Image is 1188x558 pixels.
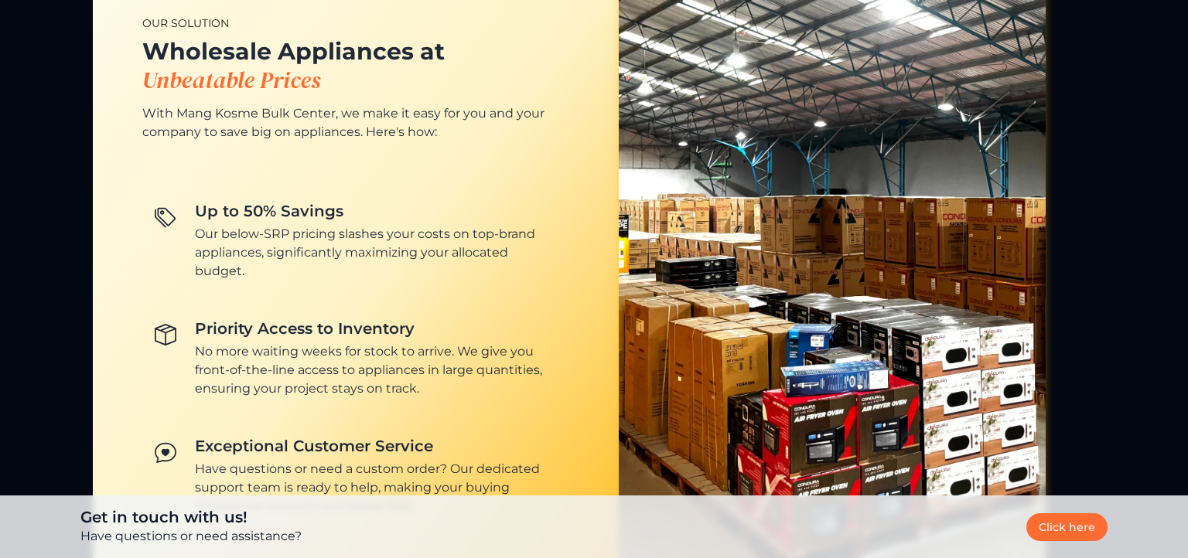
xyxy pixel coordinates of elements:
p: Have questions or need assistance? [80,527,302,546]
span: We're online! [90,175,213,332]
div: Chat with us now [80,87,260,107]
a: Click here [1026,513,1108,541]
textarea: Type your message and hit 'Enter' [8,384,295,438]
span: Have questions or need a custom order? Our dedicated support team is ready to help, making your b... [195,460,557,515]
span: Up to 50% Savings [195,200,557,222]
span: No more waiting weeks for stock to arrive. We give you front-of-the-line access to appliances in ... [195,342,557,398]
span: Priority Access to Inventory [195,318,557,339]
div: Minimize live chat window [254,8,291,45]
h4: Get in touch with us! [80,508,302,527]
span: Our below-SRP pricing slashes your costs on top-brand appliances, significantly maximizing your a... [195,225,557,281]
nav: Tabs [142,188,569,528]
span: Unbeatable Prices [142,66,320,95]
p: With Mang Kosme Bulk Center, we make it easy for you and your company to save big on appliances. ... [142,104,569,157]
h2: Wholesale Appliances at [142,37,569,95]
span: Our Solution [142,15,229,31]
span: Exceptional Customer Service [195,435,557,457]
